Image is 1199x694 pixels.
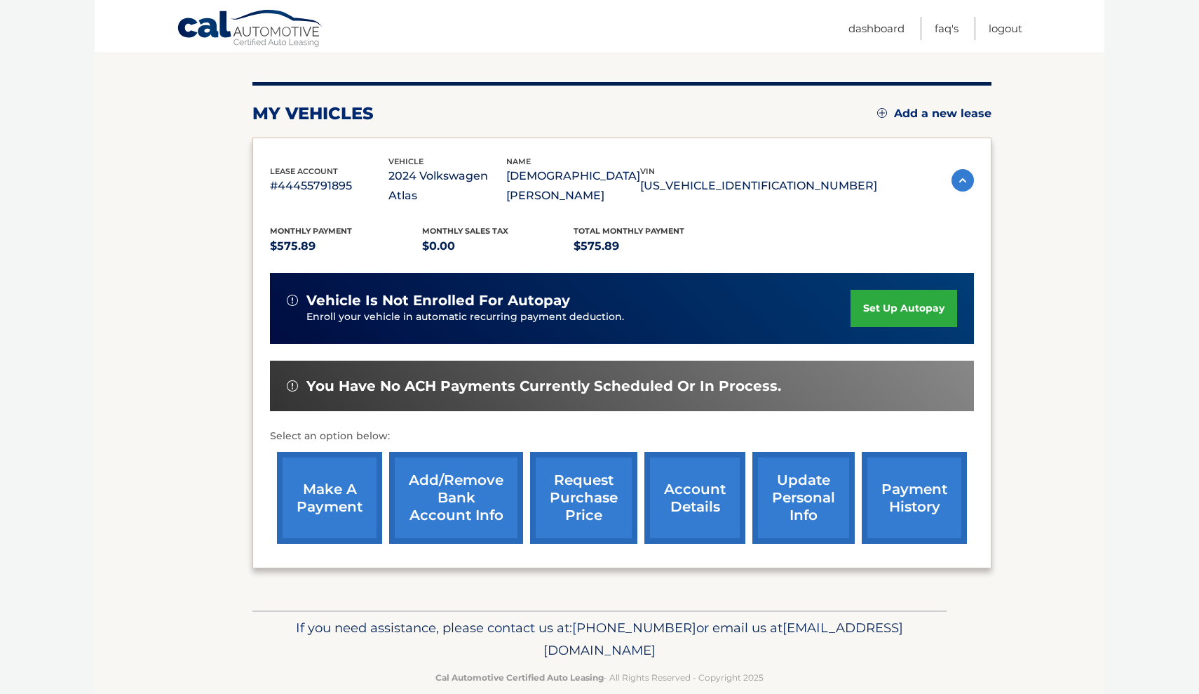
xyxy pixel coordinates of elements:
[306,309,851,325] p: Enroll your vehicle in automatic recurring payment deduction.
[422,226,508,236] span: Monthly sales Tax
[572,620,696,636] span: [PHONE_NUMBER]
[851,290,957,327] a: set up autopay
[640,176,877,196] p: [US_VEHICLE_IDENTIFICATION_NUMBER]
[644,452,745,544] a: account details
[177,9,324,50] a: Cal Automotive
[422,236,574,256] p: $0.00
[270,226,352,236] span: Monthly Payment
[389,452,523,544] a: Add/Remove bank account info
[270,236,422,256] p: $575.89
[270,428,974,445] p: Select an option below:
[862,452,967,544] a: payment history
[877,107,991,121] a: Add a new lease
[287,380,298,392] img: alert-white.svg
[640,166,655,176] span: vin
[506,156,531,166] span: name
[530,452,637,544] a: request purchase price
[951,169,974,192] img: accordion-active.svg
[574,226,684,236] span: Total Monthly Payment
[388,156,424,166] span: vehicle
[277,452,382,544] a: make a payment
[252,103,374,124] h2: my vehicles
[506,166,640,206] p: [DEMOGRAPHIC_DATA][PERSON_NAME]
[435,672,604,683] strong: Cal Automotive Certified Auto Leasing
[270,166,338,176] span: lease account
[270,176,388,196] p: #44455791895
[935,17,958,40] a: FAQ's
[388,166,507,206] p: 2024 Volkswagen Atlas
[262,670,937,685] p: - All Rights Reserved - Copyright 2025
[543,620,903,658] span: [EMAIL_ADDRESS][DOMAIN_NAME]
[306,378,781,395] span: You have no ACH payments currently scheduled or in process.
[989,17,1022,40] a: Logout
[306,292,570,309] span: vehicle is not enrolled for autopay
[262,617,937,662] p: If you need assistance, please contact us at: or email us at
[877,108,887,118] img: add.svg
[752,452,855,544] a: update personal info
[287,295,298,306] img: alert-white.svg
[574,236,726,256] p: $575.89
[848,17,905,40] a: Dashboard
